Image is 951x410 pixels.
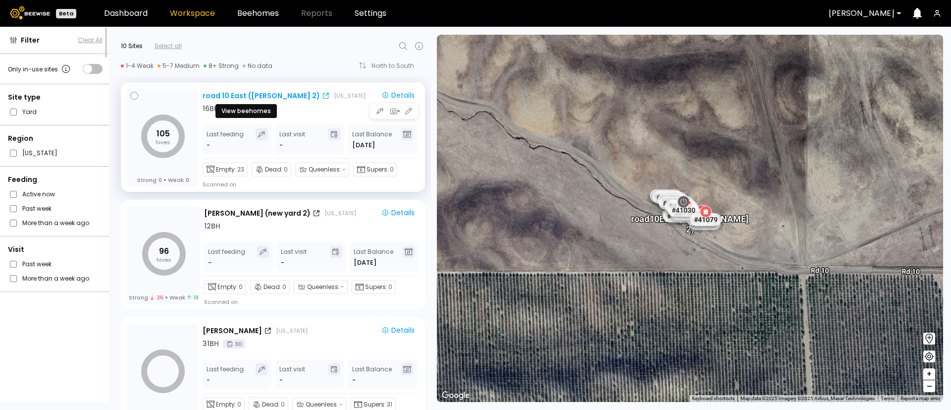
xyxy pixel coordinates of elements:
[900,396,940,401] a: Report a map error
[203,339,219,349] div: 31 BH
[689,217,721,230] div: # 41058
[22,218,89,228] label: More than a week ago
[207,140,211,150] div: -
[187,294,199,301] span: 19
[387,400,392,409] span: 31
[150,294,163,301] span: 36
[239,283,243,292] span: 0
[156,138,170,146] tspan: hives
[208,258,212,268] div: -
[78,36,103,45] button: Clear All
[352,280,396,294] div: Supers:
[22,107,37,117] label: Yard
[121,42,143,51] div: 10 Sites
[22,189,55,199] label: Active now
[334,92,366,100] div: [US_STATE]
[237,9,279,17] a: Beehomes
[324,209,356,217] div: [US_STATE]
[279,363,305,385] div: Last visit
[352,363,392,385] div: Last Balance
[243,62,272,70] div: No data
[158,62,200,70] div: 5-7 Medium
[215,104,277,118] div: View beehomes
[650,189,682,202] div: # 41063
[203,163,248,176] div: Empty:
[352,128,392,150] div: Last Balance
[354,246,393,268] div: Last Balance
[881,396,895,401] a: Terms (opens in new tab)
[339,400,343,409] span: -
[740,396,875,401] span: Map data ©2025 Imagery ©2025 Airbus, Maxar Technologies
[204,208,311,219] div: [PERSON_NAME] (new yard 2)
[927,380,932,393] span: –
[279,128,305,150] div: Last visit
[631,203,748,234] div: road 10 East ([PERSON_NAME] 2)
[439,389,472,402] a: Open this area in Google Maps (opens a new window)
[157,128,170,139] tspan: 105
[22,259,52,269] label: Past week
[390,165,394,174] span: 0
[352,140,375,150] span: [DATE]
[159,245,169,257] tspan: 96
[203,180,236,188] div: Scanned on
[279,375,283,385] div: -
[377,207,419,219] button: Details
[926,368,932,380] span: +
[690,213,722,226] div: # 41079
[21,35,40,46] span: Filter
[381,326,415,335] div: Details
[923,368,935,380] button: +
[377,325,419,337] button: Details
[276,327,308,335] div: [US_STATE]
[381,208,415,217] div: Details
[208,246,245,268] div: Last feeding
[155,42,182,51] div: Select all
[670,207,702,220] div: # 41106
[8,244,103,255] div: Visit
[137,176,189,183] div: Strong Weak
[279,140,283,150] div: -
[294,280,348,294] div: Queenless:
[692,395,735,402] button: Keyboard shortcuts
[354,258,376,268] span: [DATE]
[353,163,397,176] div: Supers:
[301,9,332,17] span: Reports
[8,175,103,185] div: Feeding
[342,165,346,174] span: -
[381,91,415,100] div: Details
[22,148,57,158] label: [US_STATE]
[252,163,291,176] div: Dead:
[204,62,239,70] div: 8+ Strong
[56,9,76,18] div: Beta
[371,63,421,69] div: North to South
[104,9,148,17] a: Dashboard
[207,128,244,150] div: Last feeding
[377,90,419,102] button: Details
[10,6,50,19] img: Beewise logo
[203,104,219,114] div: 16 BH
[439,389,472,402] img: Google
[170,9,215,17] a: Workspace
[657,194,689,207] div: # 41132
[388,283,392,292] span: 0
[352,375,356,385] span: -
[662,208,694,221] div: # 41127
[281,246,307,268] div: Last visit
[186,176,189,183] span: 0
[281,258,284,268] div: -
[207,363,244,385] div: Last feeding
[659,196,690,209] div: # 41024
[207,375,211,385] div: -
[203,326,262,336] div: [PERSON_NAME]
[355,9,386,17] a: Settings
[282,283,286,292] span: 0
[8,92,103,103] div: Site type
[8,63,72,75] div: Only in-use sites
[22,273,89,284] label: More than a week ago
[121,62,154,70] div: 1-4 Weak
[158,176,162,183] span: 0
[129,294,199,301] div: Strong Weak
[237,165,244,174] span: 23
[923,380,935,392] button: –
